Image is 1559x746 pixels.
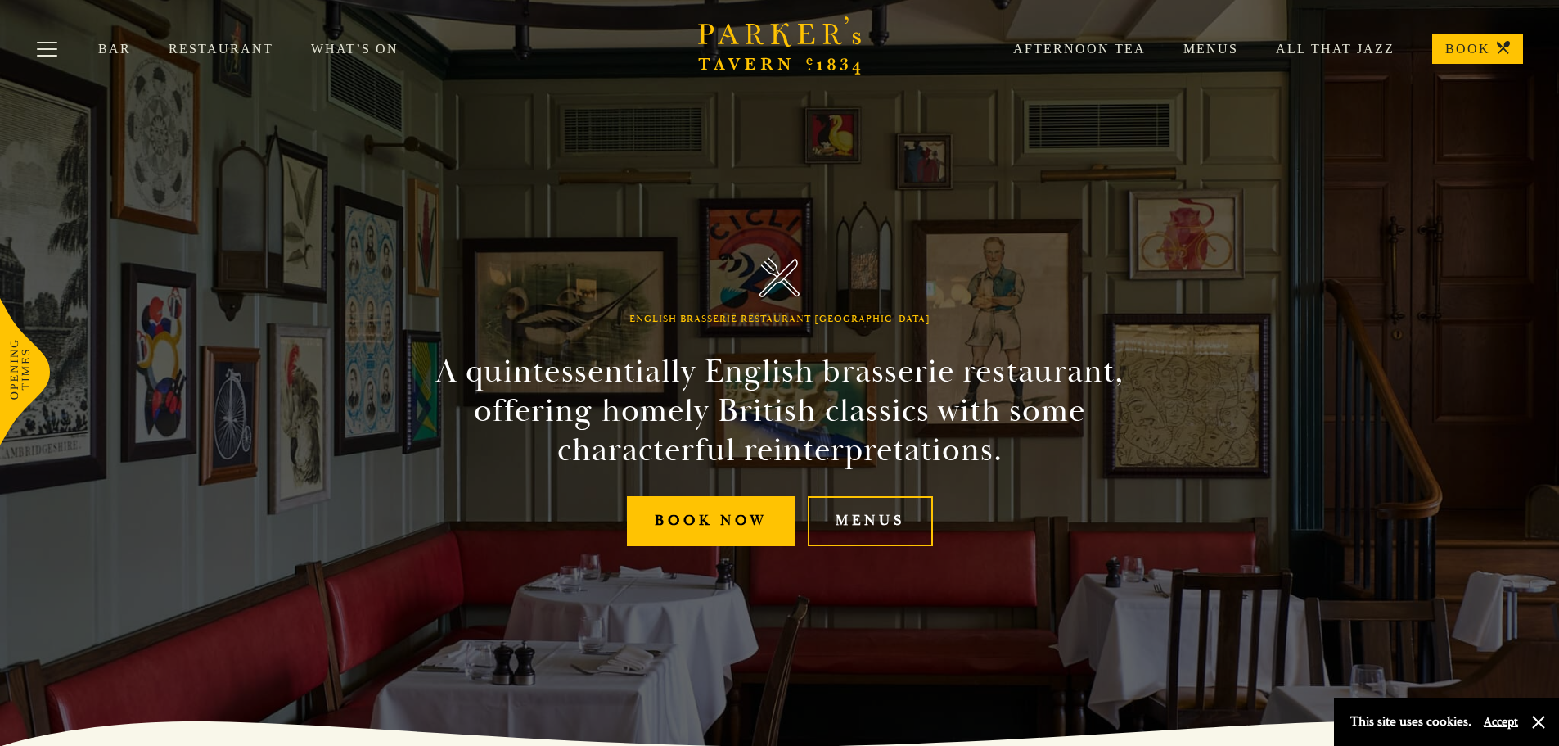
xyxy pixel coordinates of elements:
[1350,710,1471,734] p: This site uses cookies.
[1530,714,1547,730] button: Close and accept
[629,314,930,325] h1: English Brasserie Restaurant [GEOGRAPHIC_DATA]
[759,257,800,297] img: Parker's Tavern Brasserie Cambridge
[407,352,1153,470] h2: A quintessentially English brasserie restaurant, offering homely British classics with some chara...
[808,496,933,546] a: Menus
[627,496,795,546] a: Book Now
[1484,714,1518,730] button: Accept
